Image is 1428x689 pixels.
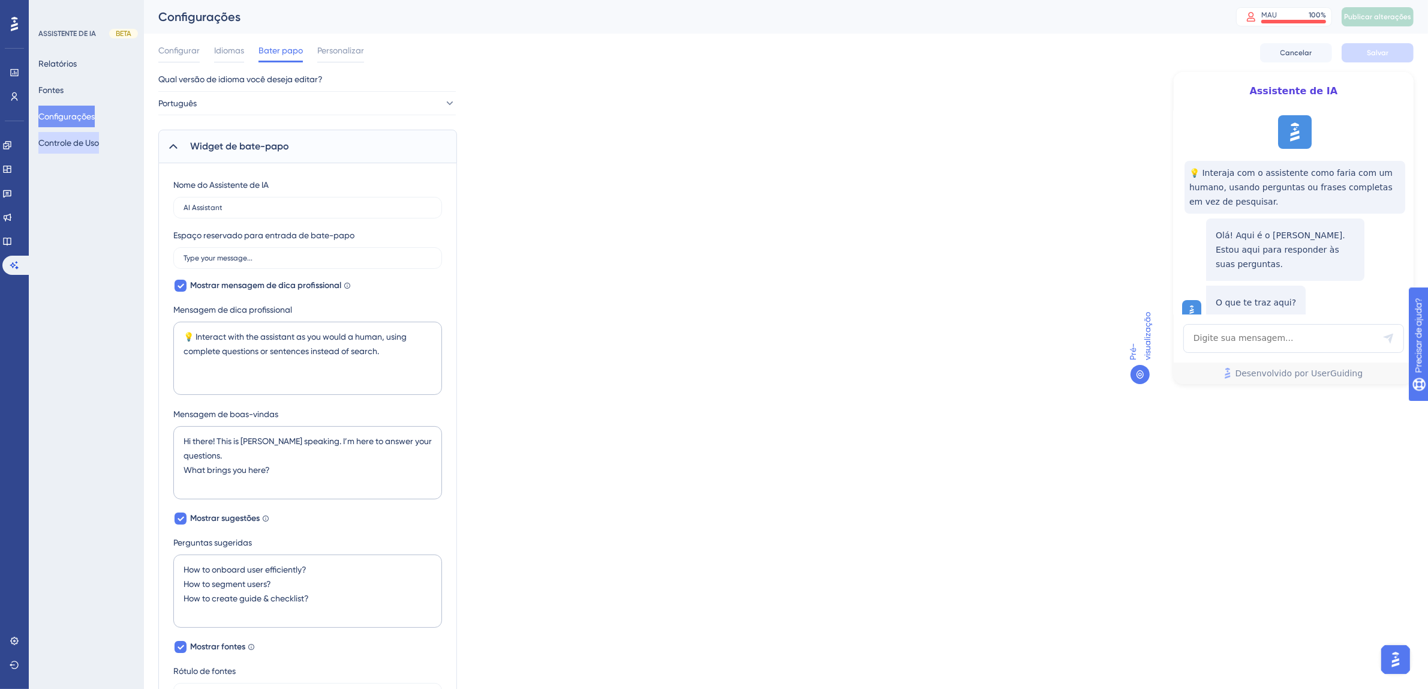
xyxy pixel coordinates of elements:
[190,140,289,152] font: Widget de bate-papo
[1309,11,1321,19] font: 100
[38,29,96,38] font: ASSISTENTE DE IA
[173,409,278,419] font: Mensagem de boas-vindas
[184,254,432,262] input: Digite sua mensagem...
[1367,49,1388,57] font: Salvar
[190,642,245,652] font: Mostrar fontes
[28,5,103,14] font: Precisar de ajuda?
[38,79,64,101] button: Fontes
[38,132,99,154] button: Controle de Uso
[1382,332,1394,344] div: Enviar mensagem
[116,29,131,38] font: BETA
[1342,43,1414,62] button: Salvar
[1378,642,1414,678] iframe: Iniciador do Assistente de IA do UserGuiding
[1261,11,1277,19] font: MAU
[214,46,244,55] font: Idiomas
[38,106,95,127] button: Configurações
[1280,49,1312,57] font: Cancelar
[38,85,64,95] font: Fontes
[317,46,364,55] font: Personalizar
[1216,298,1296,307] font: O que te traz aqui?
[1235,369,1363,378] font: Desenvolvido por UserGuiding
[158,91,456,115] button: Português
[173,538,252,547] font: Perguntas sugeridas
[158,74,323,84] font: Qual versão de idioma você deseja editar?
[158,98,197,108] font: Português
[184,203,432,212] input: Assistente de IA
[173,666,236,676] font: Rótulo de fontes
[1282,119,1308,145] img: imagem-do-lançador-texto-alternativo
[1186,304,1198,316] img: imagem-do-lançador-texto-alternativo
[38,53,77,74] button: Relatórios
[173,322,442,395] textarea: 💡 Interact with the assistant as you would a human, using complete questions or sentences instead...
[190,513,260,523] font: Mostrar sugestões
[173,230,354,240] font: Espaço reservado para entrada de bate-papo
[38,112,95,121] font: Configurações
[158,10,240,24] font: Configurações
[173,180,269,190] font: Nome do Assistente de IA
[38,138,99,148] font: Controle de Uso
[1344,13,1411,21] font: Publicar alterações
[1216,230,1345,269] font: Olá! Aqui é o [PERSON_NAME]. Estou aqui para responder às suas perguntas.
[1342,7,1414,26] button: Publicar alterações
[38,59,77,68] font: Relatórios
[158,46,200,55] font: Configurar
[173,555,442,628] textarea: How to onboard user efficiently? How to segment users? How to create guide & checklist?
[173,305,292,314] font: Mensagem de dica profissional
[1189,168,1395,206] font: 💡 Interaja com o assistente como faria com um humano, usando perguntas ou frases completas em vez...
[190,280,341,290] font: Mostrar mensagem de dica profissional
[1321,11,1326,19] font: %
[173,426,442,499] textarea: Hi there! This is [PERSON_NAME] speaking. I’m here to answer your questions. What brings you here?
[1260,43,1332,62] button: Cancelar
[258,46,303,55] font: Bater papo
[1183,324,1404,353] textarea: Entrada de texto do assistente de IA
[1250,85,1338,97] font: Assistente de IA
